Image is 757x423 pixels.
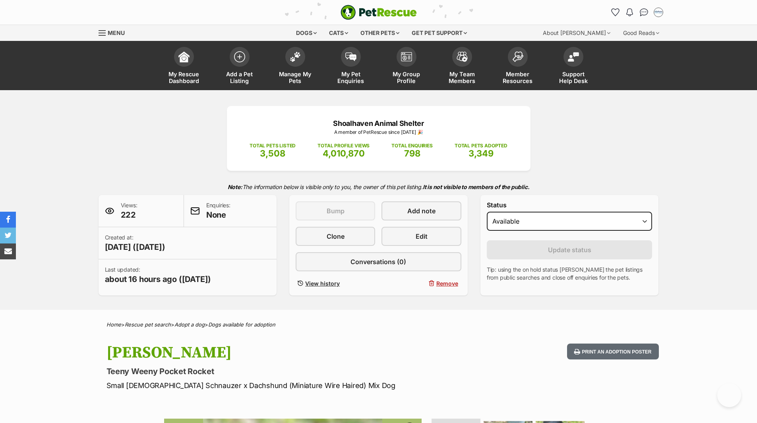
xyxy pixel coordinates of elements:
[156,43,212,90] a: My Rescue Dashboard
[99,179,659,195] p: The information below is visible only to you, the owner of this pet listing.
[318,142,370,149] p: TOTAL PROFILE VIEWS
[87,322,671,328] div: > > >
[290,52,301,62] img: manage-my-pets-icon-02211641906a0b7f246fdf0571729dbe1e7629f14944591b6c1af311fb30b64b.svg
[490,43,546,90] a: Member Resources
[222,71,257,84] span: Add a Pet Listing
[568,52,579,62] img: help-desk-icon-fdf02630f3aa405de69fd3d07c3f3aa587a6932b1a1747fa1d2bba05be0121f9.svg
[640,8,648,16] img: chat-41dd97257d64d25036548639549fe6c8038ab92f7586957e7f3b1b290dea8141.svg
[105,241,165,253] span: [DATE] ([DATE])
[407,206,436,216] span: Add note
[296,201,375,220] button: Bump
[125,321,171,328] a: Rescue pet search
[512,51,523,62] img: member-resources-icon-8e73f808a243e03378d46382f2149f9095a855e16c252ad45f914b54edf8863c.svg
[108,29,125,36] span: Menu
[333,71,369,84] span: My Pet Enquiries
[350,257,406,267] span: Conversations (0)
[401,52,412,62] img: group-profile-icon-3fa3cf56718a62981997c0bc7e787c4b2cf8bcc04b72c1350f741eb67cf2f40e.svg
[487,240,652,259] button: Update status
[106,380,443,391] p: Small [DEMOGRAPHIC_DATA] Schnauzer x Dachshund (Miniature Wire Haired) Mix Dog
[406,25,472,41] div: Get pet support
[391,142,432,149] p: TOTAL ENQUIRIES
[548,245,591,255] span: Update status
[457,52,468,62] img: team-members-icon-5396bd8760b3fe7c0b43da4ab00e1e3bb1a5d9ba89233759b79545d2d3fc5d0d.svg
[546,43,601,90] a: Support Help Desk
[381,227,461,246] a: Edit
[296,252,461,271] a: Conversations (0)
[260,148,285,158] span: 3,508
[556,71,591,84] span: Support Help Desk
[345,52,356,61] img: pet-enquiries-icon-7e3ad2cf08bfb03b45e93fb7055b45f3efa6380592205ae92323e6603595dc1f.svg
[267,43,323,90] a: Manage My Pets
[106,321,121,328] a: Home
[567,344,658,360] button: Print an adoption poster
[208,321,275,328] a: Dogs available for adoption
[379,43,434,90] a: My Group Profile
[609,6,622,19] a: Favourites
[105,266,211,285] p: Last updated:
[423,183,530,190] strong: It is not visible to members of the public.
[212,43,267,90] a: Add a Pet Listing
[487,201,652,209] label: Status
[121,201,137,220] p: Views:
[99,25,130,39] a: Menu
[455,142,507,149] p: TOTAL PETS ADOPTED
[327,206,345,216] span: Bump
[290,25,322,41] div: Dogs
[626,8,633,16] img: notifications-46538b983faf8c2785f20acdc204bb7945ddae34d4c08c2a6579f10ce5e182be.svg
[323,148,365,158] span: 4,010,870
[500,71,536,84] span: Member Resources
[106,344,443,362] h1: [PERSON_NAME]
[305,279,340,288] span: View history
[341,5,417,20] a: PetRescue
[652,6,665,19] button: My account
[323,43,379,90] a: My Pet Enquiries
[638,6,651,19] a: Conversations
[537,25,616,41] div: About [PERSON_NAME]
[277,71,313,84] span: Manage My Pets
[105,234,165,253] p: Created at:
[341,5,417,20] img: logo-e224e6f780fb5917bec1dbf3a21bbac754714ae5b6737aabdf751b685950b380.svg
[234,51,245,62] img: add-pet-listing-icon-0afa8454b4691262ce3f59096e99ab1cd57d4a30225e0717b998d2c9b9846f56.svg
[296,227,375,246] a: Clone
[166,71,202,84] span: My Rescue Dashboard
[609,6,665,19] ul: Account quick links
[381,201,461,220] a: Add note
[381,278,461,289] button: Remove
[404,148,420,158] span: 798
[389,71,424,84] span: My Group Profile
[618,25,665,41] div: Good Reads
[654,8,662,16] img: Jodie Parnell profile pic
[206,201,230,220] p: Enquiries:
[327,232,345,241] span: Clone
[178,51,190,62] img: dashboard-icon-eb2f2d2d3e046f16d808141f083e7271f6b2e854fb5c12c21221c1fb7104beca.svg
[355,25,405,41] div: Other pets
[105,274,211,285] span: about 16 hours ago ([DATE])
[469,148,494,158] span: 3,349
[323,25,354,41] div: Cats
[434,43,490,90] a: My Team Members
[444,71,480,84] span: My Team Members
[416,232,428,241] span: Edit
[121,209,137,220] span: 222
[296,278,375,289] a: View history
[487,266,652,282] p: Tip: using the on hold status [PERSON_NAME] the pet listings from public searches and close off e...
[436,279,458,288] span: Remove
[623,6,636,19] button: Notifications
[206,209,230,220] span: None
[228,183,242,190] strong: Note:
[239,118,519,129] p: Shoalhaven Animal Shelter
[717,383,741,407] iframe: Help Scout Beacon - Open
[239,129,519,136] p: A member of PetRescue since [DATE] 🎉
[106,366,443,377] p: Teeny Weeny Pocket Rocket
[174,321,205,328] a: Adopt a dog
[250,142,296,149] p: TOTAL PETS LISTED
